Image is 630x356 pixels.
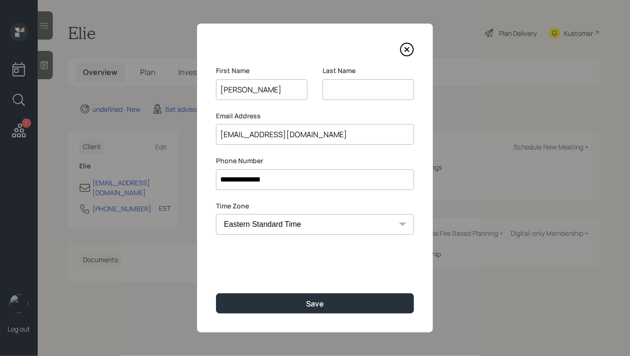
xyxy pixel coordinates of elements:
[216,293,414,314] button: Save
[306,298,324,309] div: Save
[216,66,307,75] label: First Name
[323,66,414,75] label: Last Name
[216,156,414,166] label: Phone Number
[216,111,414,121] label: Email Address
[216,201,414,211] label: Time Zone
